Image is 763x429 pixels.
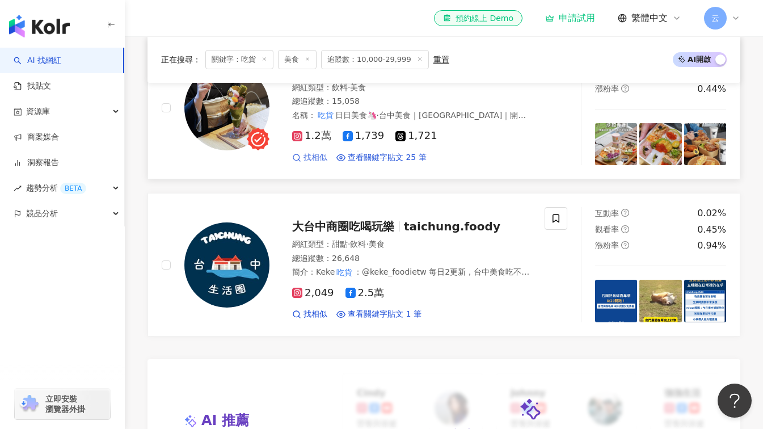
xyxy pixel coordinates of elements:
a: KOL Avatar台中美食feat.吃貨日日?_rita.foodie網紅類型：飲料·美食總追蹤數：15,058名稱：吃貨日日美食🦄·台中美食｜[GEOGRAPHIC_DATA]｜開箱美食1.... [147,36,740,180]
span: Keke [316,267,335,276]
a: 預約線上 Demo [434,10,522,26]
a: KOL Avatar大台中商圈吃喝玩樂taichung.foody網紅類型：甜點·飲料·美食總追蹤數：26,648簡介：Keke吃貨：@keke_foodietw 每日2更新，台中美食吃不停！ ... [147,193,740,337]
a: 找相似 [292,309,327,320]
span: ：@keke_foodietw 每日2更新，台中美食吃不停！ - 👇🏻臉書底加 [292,267,529,288]
a: 找貼文 [14,81,51,92]
div: 0.45% [697,224,726,236]
a: 查看關鍵字貼文 25 筆 [336,152,427,163]
mark: 吃貨 [335,266,354,279]
span: 美食 [278,50,317,69]
span: 1,739 [343,130,385,142]
span: 飲料 [350,239,366,249]
img: post-image [684,280,726,322]
span: 觀看率 [595,225,619,234]
span: 資源庫 [26,99,50,124]
a: 找相似 [292,152,327,163]
span: question-circle [621,241,629,249]
span: 日日美食🦄·台中美食｜[GEOGRAPHIC_DATA]｜開箱美食 [292,111,526,131]
span: question-circle [621,225,629,233]
span: 正在搜尋 ： [161,55,201,64]
img: post-image [639,123,681,165]
span: 趨勢分析 [26,175,86,201]
span: · [348,239,350,249]
div: 網紅類型 ： [292,82,531,94]
a: 商案媒合 [14,132,59,143]
span: 競品分析 [26,201,58,226]
span: 飲料 [332,83,348,92]
div: 0.02% [697,207,726,220]
span: 1.2萬 [292,130,331,142]
div: 網紅類型 ： [292,239,531,250]
img: logo [9,15,70,37]
span: 立即安裝 瀏覽器外掛 [45,394,85,414]
img: chrome extension [18,395,40,413]
mark: 吃貨 [316,109,335,121]
span: 漲粉率 [595,84,619,93]
span: 追蹤數：10,000-29,999 [321,50,429,69]
a: 查看關鍵字貼文 1 筆 [336,309,421,320]
span: 漲粉率 [595,241,619,250]
span: 2,049 [292,287,334,299]
span: 關鍵字：吃貨 [205,50,273,69]
div: 重置 [433,55,449,64]
span: 2.5萬 [345,287,385,299]
span: 查看關鍵字貼文 1 筆 [348,309,421,320]
div: 0.94% [697,239,726,252]
div: 預約線上 Demo [443,12,513,24]
span: 找相似 [303,309,327,320]
span: 大台中商圈吃喝玩樂 [292,220,394,233]
span: 1,721 [395,130,437,142]
img: post-image [595,280,637,322]
img: KOL Avatar [184,65,269,150]
div: 總追蹤數 ： 26,648 [292,253,531,264]
span: rise [14,184,22,192]
span: · [348,83,350,92]
span: 互動率 [595,209,619,218]
div: 總追蹤數 ： 15,058 [292,96,531,107]
iframe: Help Scout Beacon - Open [718,384,752,418]
a: 申請試用 [545,12,595,24]
span: taichung.foody [404,220,500,233]
img: post-image [684,123,726,165]
span: question-circle [621,209,629,217]
span: 查看關鍵字貼文 25 筆 [348,152,427,163]
a: chrome extension立即安裝 瀏覽器外掛 [15,389,110,419]
div: 0.44% [697,83,726,95]
img: post-image [595,123,637,165]
span: 美食 [369,239,385,249]
span: 云 [711,12,719,24]
span: question-circle [621,85,629,92]
span: · [366,239,368,249]
span: 繁體中文 [631,12,668,24]
a: 洞察報告 [14,157,59,169]
span: 甜點 [332,239,348,249]
div: BETA [60,183,86,194]
img: post-image [639,280,681,322]
span: 美食 [350,83,366,92]
img: KOL Avatar [184,222,269,308]
span: 找相似 [303,152,327,163]
a: searchAI 找網紅 [14,55,61,66]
